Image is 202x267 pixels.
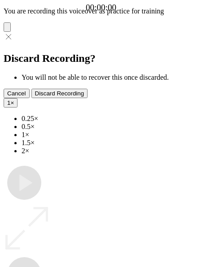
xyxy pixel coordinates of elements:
span: 1 [7,99,10,106]
li: 0.25× [22,115,198,123]
a: 00:00:00 [86,3,116,13]
h2: Discard Recording? [4,52,198,65]
li: 2× [22,147,198,155]
button: Cancel [4,89,30,98]
li: 0.5× [22,123,198,131]
li: 1.5× [22,139,198,147]
p: You are recording this voiceover as practice for training [4,7,198,15]
li: 1× [22,131,198,139]
button: 1× [4,98,18,108]
li: You will not be able to recover this once discarded. [22,73,198,82]
button: Discard Recording [31,89,88,98]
